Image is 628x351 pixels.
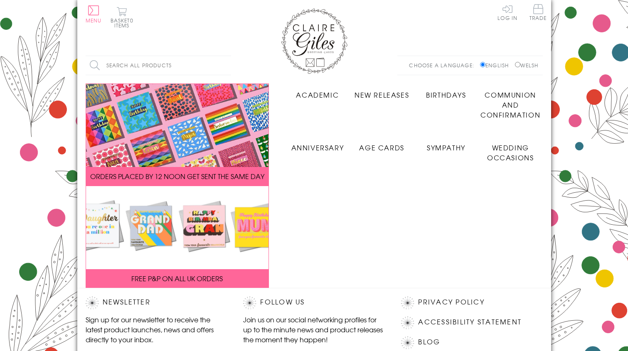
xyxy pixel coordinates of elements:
[515,61,539,69] label: Welsh
[281,8,347,74] img: Claire Giles Greetings Cards
[286,83,350,100] a: Academic
[114,17,133,29] span: 0 items
[409,61,478,69] p: Choose a language:
[359,142,404,152] span: Age Cards
[418,317,522,328] a: Accessibility Statement
[515,62,520,67] input: Welsh
[86,17,102,24] span: Menu
[286,136,350,152] a: Anniversary
[480,90,540,120] span: Communion and Confirmation
[111,7,133,28] button: Basket0 items
[243,314,384,344] p: Join us on our social networking profiles for up to the minute news and product releases the mome...
[350,136,414,152] a: Age Cards
[487,142,534,162] span: Wedding Occasions
[480,62,485,67] input: English
[497,4,517,20] a: Log In
[86,5,102,23] button: Menu
[291,142,344,152] span: Anniversary
[529,4,547,22] a: Trade
[243,297,384,309] h2: Follow Us
[86,297,227,309] h2: Newsletter
[418,297,484,308] a: Privacy Policy
[350,83,414,100] a: New Releases
[86,314,227,344] p: Sign up for our newsletter to receive the latest product launches, news and offers directly to yo...
[131,273,223,283] span: FREE P&P ON ALL UK ORDERS
[414,83,478,100] a: Birthdays
[90,171,264,181] span: ORDERS PLACED BY 12 NOON GET SENT THE SAME DAY
[296,90,339,100] span: Academic
[418,336,440,348] a: Blog
[426,90,466,100] span: Birthdays
[355,90,409,100] span: New Releases
[86,56,231,75] input: Search all products
[480,61,513,69] label: English
[478,136,543,162] a: Wedding Occasions
[414,136,478,152] a: Sympathy
[427,142,465,152] span: Sympathy
[478,83,543,120] a: Communion and Confirmation
[529,4,547,20] span: Trade
[223,56,231,75] input: Search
